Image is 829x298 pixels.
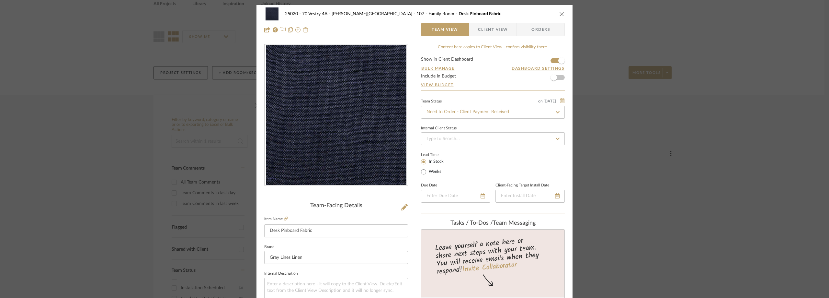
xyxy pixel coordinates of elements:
label: Weeks [427,169,441,175]
div: Team-Facing Details [264,202,408,209]
mat-radio-group: Select item type [421,158,454,176]
div: 0 [265,45,408,185]
input: Enter Brand [264,251,408,264]
img: e0603c63-891e-494c-bf17-17c0a39ac439_436x436.jpg [266,45,406,185]
a: Invite Collaborator [462,259,517,276]
div: Internal Client Status [421,127,457,130]
button: close [559,11,565,17]
label: Due Date [421,184,437,187]
span: Tasks / To-Dos / [450,220,493,226]
span: on [538,99,543,103]
a: View Budget [421,82,565,88]
input: Enter Item Name [264,224,408,237]
input: Type to Search… [421,132,565,145]
label: In Stock [427,159,444,165]
input: Enter Install Date [495,190,565,203]
span: 25020 - 70 Vestry 4A - [PERSON_NAME][GEOGRAPHIC_DATA] [285,12,416,16]
div: Team Status [421,100,442,103]
button: Bulk Manage [421,66,455,71]
label: Lead Time [421,152,454,158]
img: Remove from project [303,27,308,32]
span: 107 - Family Room [416,12,459,16]
label: Brand [264,245,275,249]
span: Desk Pinboard Fabric [459,12,501,16]
span: Orders [524,23,557,36]
span: Client View [478,23,508,36]
label: Client-Facing Target Install Date [495,184,549,187]
label: Internal Description [264,272,298,275]
input: Type to Search… [421,106,565,119]
div: team Messaging [421,220,565,227]
img: e0603c63-891e-494c-bf17-17c0a39ac439_48x40.jpg [264,7,280,20]
span: Team View [432,23,458,36]
div: Content here copies to Client View - confirm visibility there. [421,44,565,51]
button: Dashboard Settings [511,66,565,71]
input: Enter Due Date [421,190,490,203]
span: [DATE] [543,99,557,103]
div: Leave yourself a note here or share next steps with your team. You will receive emails when they ... [420,234,566,277]
label: Item Name [264,216,288,222]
